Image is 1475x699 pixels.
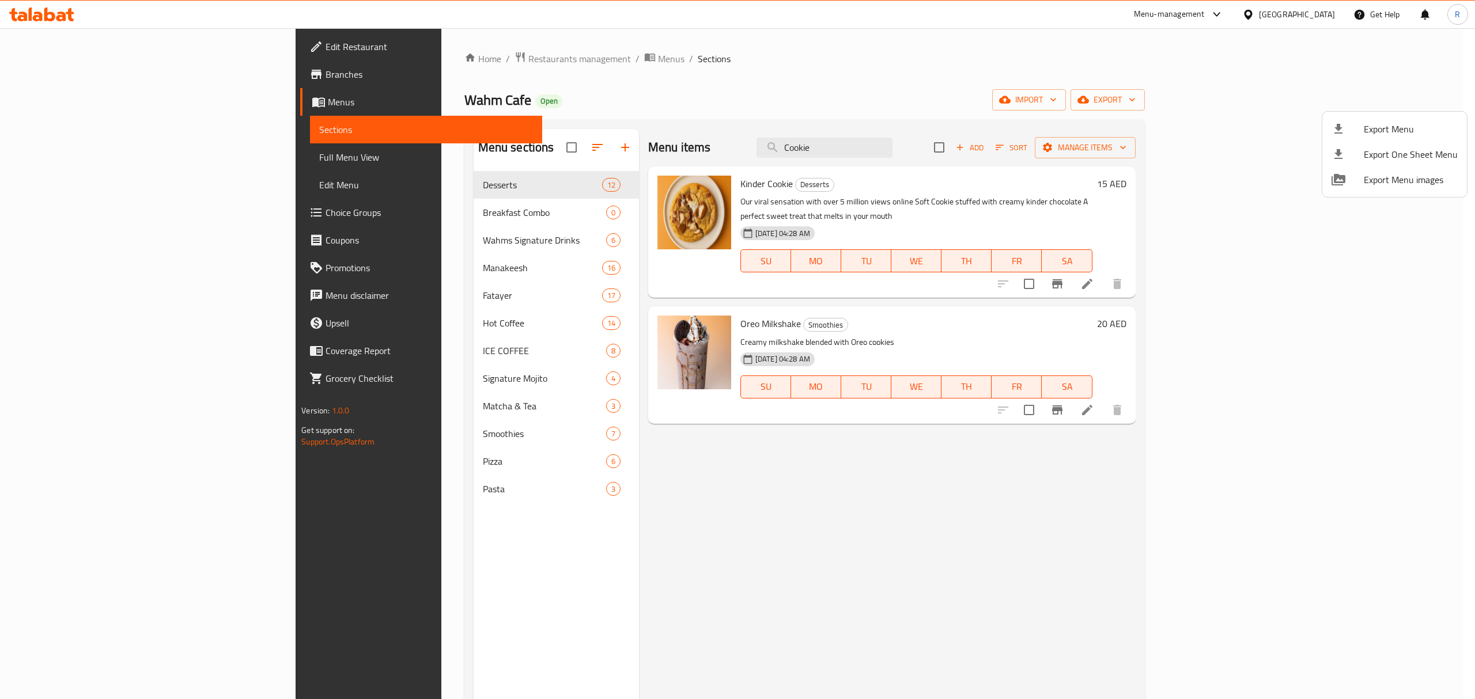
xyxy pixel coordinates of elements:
[1364,147,1458,161] span: Export One Sheet Menu
[1322,142,1467,167] li: Export one sheet menu items
[1322,116,1467,142] li: Export menu items
[1364,173,1458,187] span: Export Menu images
[1322,167,1467,192] li: Export Menu images
[1364,122,1458,136] span: Export Menu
